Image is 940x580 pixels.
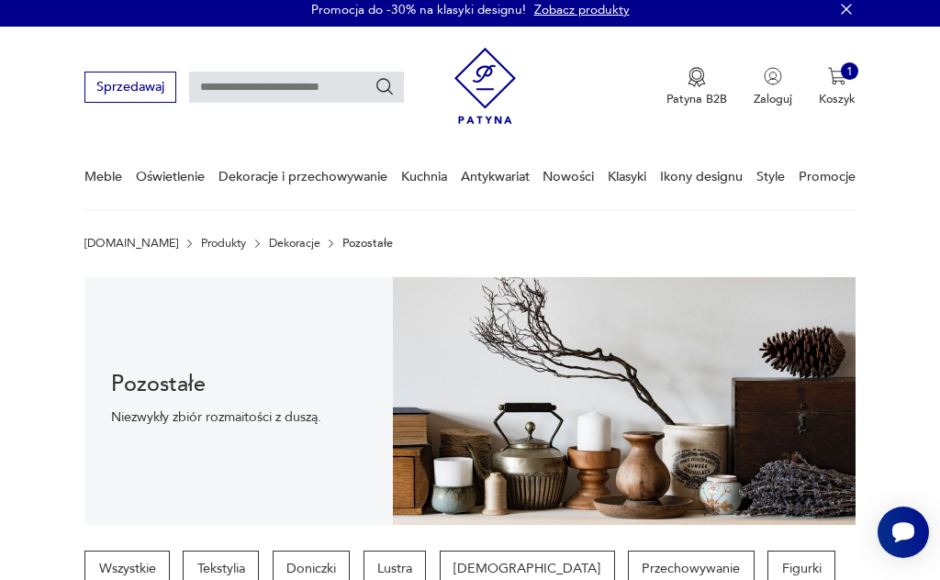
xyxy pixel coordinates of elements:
[666,91,727,107] p: Patyna B2B
[534,1,630,18] a: Zobacz produkty
[754,91,792,107] p: Zaloguj
[660,145,743,208] a: Ikony designu
[841,62,859,81] div: 1
[111,375,366,396] h1: Pozostałe
[136,145,205,208] a: Oświetlenie
[764,67,782,85] img: Ikonka użytkownika
[666,67,727,107] a: Ikona medaluPatyna B2B
[666,67,727,107] button: Patyna B2B
[111,408,366,427] p: Niezwykły zbiór rozmaitości z duszą.
[756,145,785,208] a: Style
[84,145,122,208] a: Meble
[393,277,856,525] img: Dekoracje Pozostałe
[201,237,246,250] a: Produkty
[608,145,646,208] a: Klasyki
[543,145,594,208] a: Nowości
[819,67,856,107] button: 1Koszyk
[401,145,447,208] a: Kuchnia
[84,83,175,94] a: Sprzedawaj
[828,67,846,85] img: Ikona koszyka
[688,67,706,87] img: Ikona medalu
[461,145,530,208] a: Antykwariat
[454,41,516,130] img: Patyna - sklep z meblami i dekoracjami vintage
[799,145,856,208] a: Promocje
[269,237,320,250] a: Dekoracje
[218,145,387,208] a: Dekoracje i przechowywanie
[375,77,395,97] button: Szukaj
[819,91,856,107] p: Koszyk
[311,1,526,18] p: Promocja do -30% na klasyki designu!
[878,507,929,558] iframe: Smartsupp widget button
[754,67,792,107] button: Zaloguj
[84,72,175,102] button: Sprzedawaj
[84,237,178,250] a: [DOMAIN_NAME]
[342,237,393,250] p: Pozostałe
